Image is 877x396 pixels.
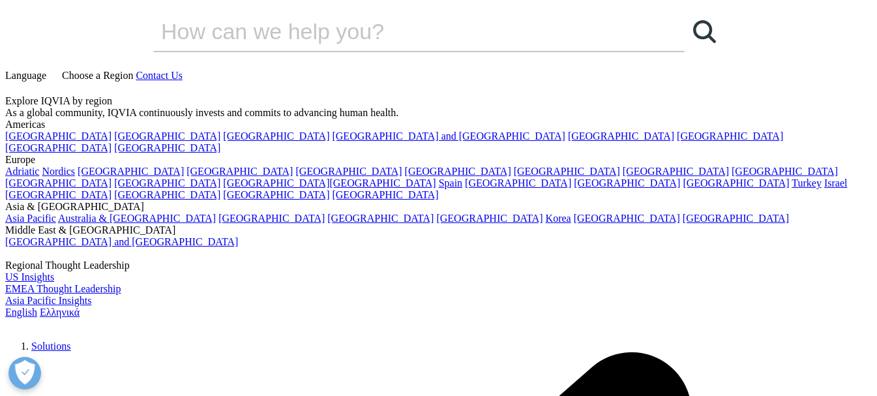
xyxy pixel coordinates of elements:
[623,166,729,177] a: [GEOGRAPHIC_DATA]
[465,177,571,189] a: [GEOGRAPHIC_DATA]
[40,307,80,318] a: Ελληνικά
[5,189,111,200] a: [GEOGRAPHIC_DATA]
[5,283,121,294] a: EMEA Thought Leadership
[327,213,434,224] a: [GEOGRAPHIC_DATA]
[5,271,54,282] a: US Insights
[153,12,647,51] input: Αναζήτηση
[5,130,111,142] a: [GEOGRAPHIC_DATA]
[5,295,91,306] a: Asia Pacific Insights
[223,189,329,200] a: [GEOGRAPHIC_DATA]
[31,341,70,352] a: Solutions
[42,166,75,177] a: Nordics
[329,177,436,189] a: ​[GEOGRAPHIC_DATA]
[5,177,111,189] a: [GEOGRAPHIC_DATA]
[5,107,872,119] div: As a global community, IQVIA continuously invests and commits to advancing human health.
[732,166,838,177] a: [GEOGRAPHIC_DATA]
[439,177,462,189] a: Spain
[5,142,111,153] a: [GEOGRAPHIC_DATA]
[824,177,848,189] a: Israel
[186,166,293,177] a: [GEOGRAPHIC_DATA]
[332,189,438,200] a: [GEOGRAPHIC_DATA]
[8,357,41,389] button: Άνοιγμα προτιμήσεων
[5,95,872,107] div: Explore IQVIA by region
[405,166,511,177] a: [GEOGRAPHIC_DATA]
[114,189,220,200] a: [GEOGRAPHIC_DATA]
[792,177,822,189] a: Turkey
[436,213,543,224] a: [GEOGRAPHIC_DATA]
[5,119,872,130] div: Americas
[332,130,565,142] a: [GEOGRAPHIC_DATA] and [GEOGRAPHIC_DATA]
[5,307,37,318] a: English
[223,177,329,189] a: [GEOGRAPHIC_DATA]
[78,166,184,177] a: [GEOGRAPHIC_DATA]
[685,12,724,51] a: Αναζήτηση
[58,213,216,224] a: Australia & [GEOGRAPHIC_DATA]
[5,201,872,213] div: Asia & [GEOGRAPHIC_DATA]
[683,177,789,189] a: [GEOGRAPHIC_DATA]
[683,213,789,224] a: [GEOGRAPHIC_DATA]
[114,142,220,153] a: [GEOGRAPHIC_DATA]
[5,224,872,236] div: Middle East & [GEOGRAPHIC_DATA]
[693,20,716,43] svg: Search
[5,70,46,81] span: Language
[568,130,674,142] a: [GEOGRAPHIC_DATA]
[546,213,571,224] a: Korea
[114,177,220,189] a: [GEOGRAPHIC_DATA]
[5,213,56,224] a: Asia Pacific
[5,166,39,177] a: Adriatic
[223,130,329,142] a: [GEOGRAPHIC_DATA]
[574,213,680,224] a: [GEOGRAPHIC_DATA]
[114,130,220,142] a: [GEOGRAPHIC_DATA]
[5,236,238,247] a: [GEOGRAPHIC_DATA] and [GEOGRAPHIC_DATA]
[218,213,325,224] a: [GEOGRAPHIC_DATA]
[5,260,872,271] div: Regional Thought Leadership
[5,154,872,166] div: Europe
[136,70,183,81] a: Contact Us
[677,130,783,142] a: [GEOGRAPHIC_DATA]
[574,177,680,189] a: [GEOGRAPHIC_DATA]
[62,70,133,81] span: Choose a Region
[514,166,620,177] a: [GEOGRAPHIC_DATA]
[295,166,402,177] a: [GEOGRAPHIC_DATA]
